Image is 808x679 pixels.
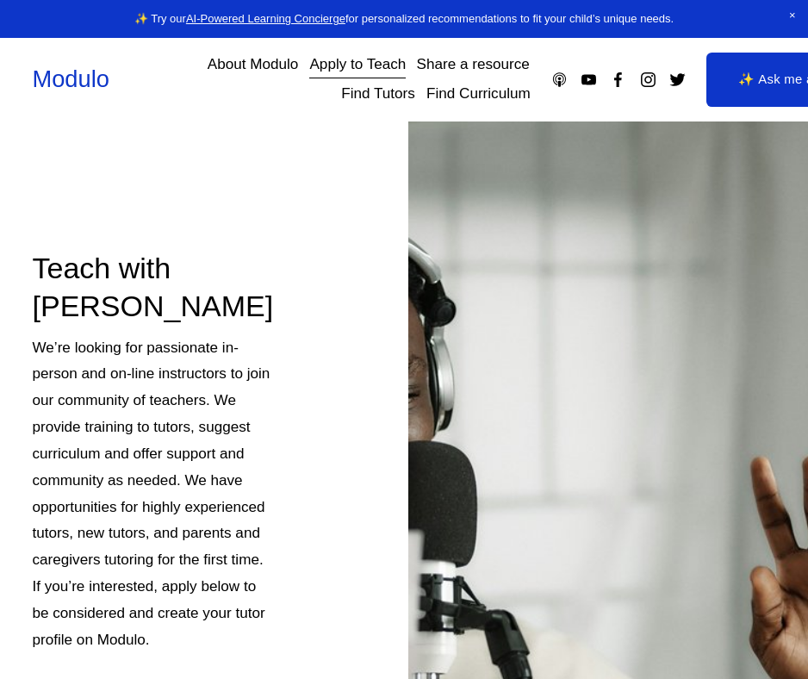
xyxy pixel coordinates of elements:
a: AI-Powered Learning Concierge [186,12,345,25]
p: We’re looking for passionate in-person and on-line instructors to join our community of teachers.... [33,335,274,654]
a: Apple Podcasts [550,71,569,89]
a: Instagram [639,71,657,89]
a: Modulo [33,65,109,92]
a: Twitter [668,71,687,89]
a: Share a resource [417,50,530,79]
h2: Teach with [PERSON_NAME] [33,249,274,326]
a: Find Curriculum [426,79,531,109]
a: Facebook [609,71,627,89]
a: Find Tutors [341,79,415,109]
a: About Modulo [208,50,299,79]
a: Apply to Teach [309,50,406,79]
a: YouTube [580,71,598,89]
